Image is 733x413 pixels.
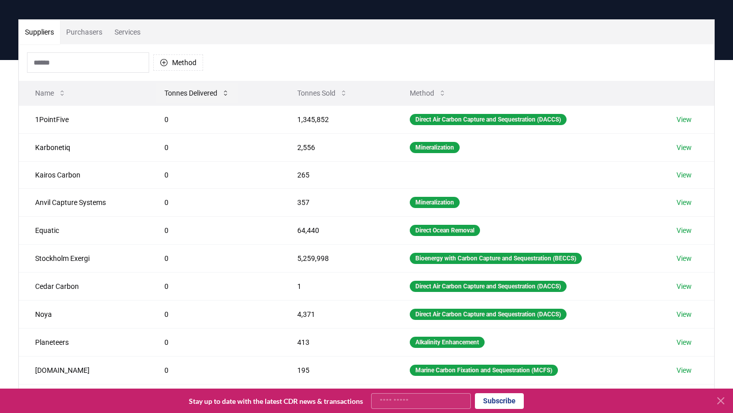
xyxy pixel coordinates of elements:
[19,356,148,384] td: [DOMAIN_NAME]
[676,225,692,235] a: View
[148,161,281,188] td: 0
[19,272,148,300] td: Cedar Carbon
[281,188,393,216] td: 357
[289,83,356,103] button: Tonnes Sold
[281,161,393,188] td: 265
[410,365,558,376] div: Marine Carbon Fixation and Sequestration (MCFS)
[676,365,692,375] a: View
[148,272,281,300] td: 0
[676,197,692,208] a: View
[410,114,567,125] div: Direct Air Carbon Capture and Sequestration (DACCS)
[410,253,582,264] div: Bioenergy with Carbon Capture and Sequestration (BECCS)
[27,83,74,103] button: Name
[676,114,692,125] a: View
[281,133,393,161] td: 2,556
[281,328,393,356] td: 413
[148,105,281,133] td: 0
[153,54,203,71] button: Method
[676,337,692,347] a: View
[156,83,238,103] button: Tonnes Delivered
[148,244,281,272] td: 0
[410,337,485,348] div: Alkalinity Enhancement
[281,356,393,384] td: 195
[676,281,692,291] a: View
[148,328,281,356] td: 0
[281,272,393,300] td: 1
[281,300,393,328] td: 4,371
[19,216,148,244] td: Equatic
[19,188,148,216] td: Anvil Capture Systems
[676,309,692,319] a: View
[410,309,567,320] div: Direct Air Carbon Capture and Sequestration (DACCS)
[410,197,460,208] div: Mineralization
[148,300,281,328] td: 0
[148,216,281,244] td: 0
[19,244,148,272] td: Stockholm Exergi
[19,328,148,356] td: Planeteers
[60,20,108,44] button: Purchasers
[402,83,455,103] button: Method
[108,20,147,44] button: Services
[19,300,148,328] td: Noya
[19,105,148,133] td: 1PointFive
[410,281,567,292] div: Direct Air Carbon Capture and Sequestration (DACCS)
[410,225,480,236] div: Direct Ocean Removal
[676,170,692,180] a: View
[19,20,60,44] button: Suppliers
[676,142,692,153] a: View
[19,133,148,161] td: Karbonetiq
[281,105,393,133] td: 1,345,852
[281,216,393,244] td: 64,440
[410,142,460,153] div: Mineralization
[148,133,281,161] td: 0
[148,356,281,384] td: 0
[19,161,148,188] td: Kairos Carbon
[281,244,393,272] td: 5,259,998
[148,188,281,216] td: 0
[676,253,692,263] a: View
